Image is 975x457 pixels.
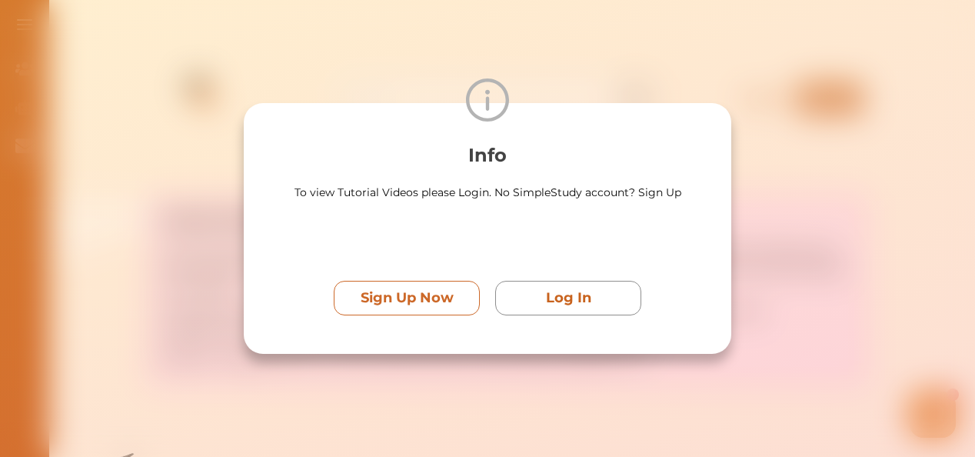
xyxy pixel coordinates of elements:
p: Sign Up Now [361,288,454,309]
button: [object Object] [495,281,641,315]
div: To view Tutorial Videos please Login. No SimpleStudy account? Sign Up [294,185,681,201]
button: [object Object] [334,281,480,315]
p: Log In [546,288,591,309]
i: 1 [341,1,353,13]
p: Info [293,142,682,169]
